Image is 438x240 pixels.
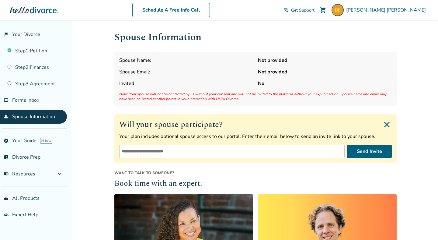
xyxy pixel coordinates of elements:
span: Want to talk to someone? [114,170,397,176]
strong: Not provided [258,69,392,75]
span: Forms Inbox [12,97,39,104]
span: Spouse Email: [119,69,253,75]
h2: Book time with an expert: [114,178,397,190]
span: shopping_cart [319,6,327,14]
span: groups [4,212,9,217]
button: Send Invite [347,145,392,158]
span: list_alt_check [4,155,9,160]
span: people [4,114,9,119]
a: Schedule A Free Info Call [132,3,210,17]
span: Invited [119,80,253,87]
span: Get Support [291,7,315,13]
span: Note: Your spouse will not be contacted by us without your consent and will not be invited to the... [119,92,392,101]
iframe: Chat Widget [408,211,438,240]
span: shopping_basket [4,196,9,201]
h1: Spouse Information [114,30,397,45]
p: Your plan includes optional spouse access to our portal. Enter their email below to send an invit... [119,133,392,140]
span: expand_more [56,170,63,178]
span: [PERSON_NAME] [PERSON_NAME] [346,7,428,13]
h2: Will your spouse participate? [119,118,392,131]
span: explore [4,138,9,143]
strong: Not provided [258,57,392,64]
span: inbox [4,98,9,103]
span: menu_book [4,171,9,176]
span: Resources [4,171,35,177]
span: Spouse Name: [119,57,253,64]
strong: No [258,80,392,87]
img: Close invite form [382,120,392,129]
span: flag_2 [4,32,9,37]
img: dlaurae@gmail.com [332,4,344,16]
span: AI beta [40,138,52,144]
a: phone_in_talkGet Support [284,7,315,13]
span: phone_in_talk [284,8,289,12]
